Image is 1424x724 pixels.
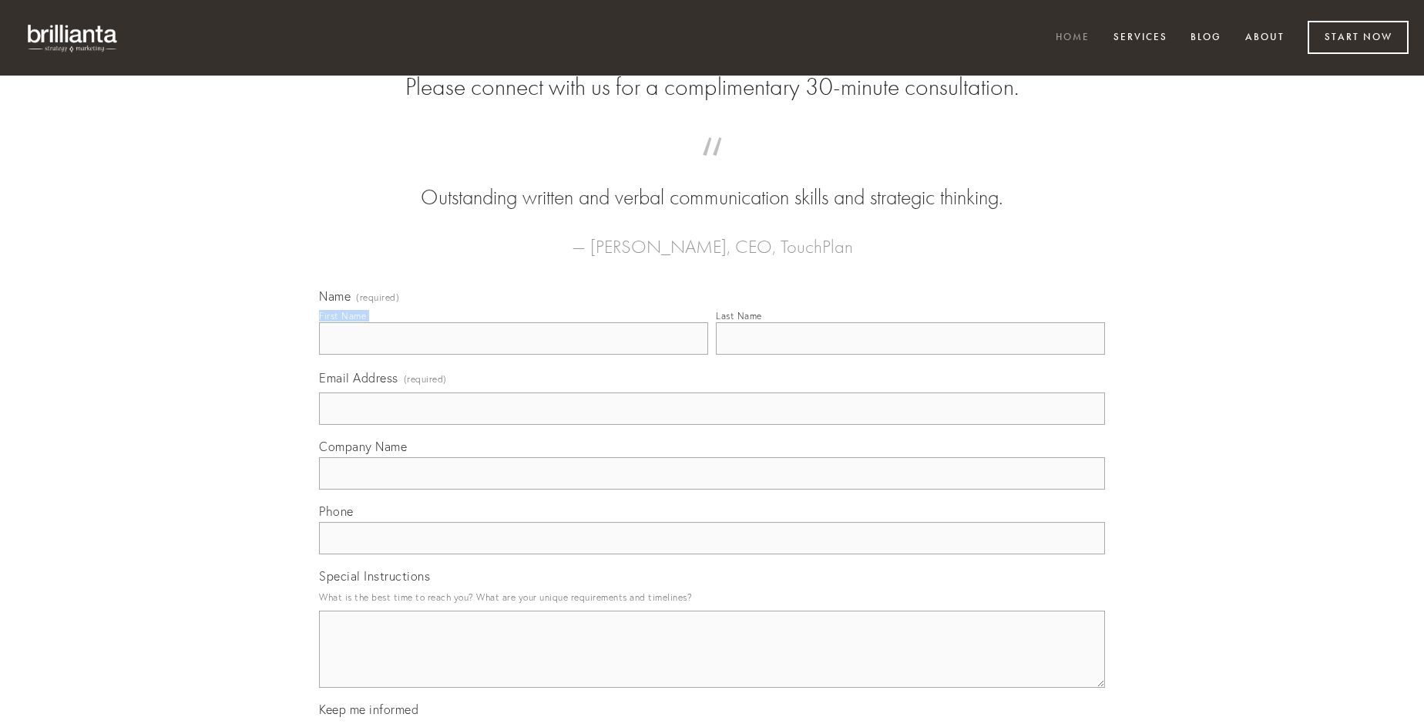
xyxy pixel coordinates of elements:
[319,370,398,386] span: Email Address
[344,153,1080,213] blockquote: Outstanding written and verbal communication skills and strategic thinking.
[319,568,430,584] span: Special Instructions
[1046,25,1100,51] a: Home
[319,310,366,322] div: First Name
[1235,25,1295,51] a: About
[344,213,1080,262] figcaption: — [PERSON_NAME], CEO, TouchPlan
[319,288,351,304] span: Name
[404,369,447,389] span: (required)
[15,15,131,60] img: brillianta - research, strategy, marketing
[319,587,1105,608] p: What is the best time to reach you? What are your unique requirements and timelines?
[1308,21,1409,54] a: Start Now
[319,72,1105,102] h2: Please connect with us for a complimentary 30-minute consultation.
[344,153,1080,183] span: “
[356,293,399,302] span: (required)
[716,310,762,322] div: Last Name
[1181,25,1231,51] a: Blog
[319,503,354,519] span: Phone
[319,702,418,717] span: Keep me informed
[1103,25,1177,51] a: Services
[319,439,407,454] span: Company Name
